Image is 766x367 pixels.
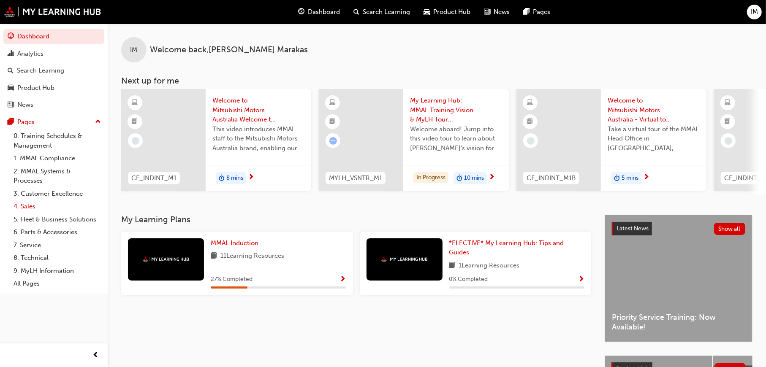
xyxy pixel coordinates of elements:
[751,7,758,17] span: IM
[93,350,99,361] span: prev-icon
[608,124,700,153] span: Take a virtual tour of the MMAL Head Office in [GEOGRAPHIC_DATA], [GEOGRAPHIC_DATA].
[494,7,510,17] span: News
[725,97,731,108] span: learningResourceType_ELEARNING-icon
[8,101,14,109] span: news-icon
[212,96,304,124] span: Welcome to Mitsubishi Motors Australia Welcome to Mitsubishi Motors Australia - Video (MMAL Induc...
[424,7,430,17] span: car-icon
[578,274,584,285] button: Show Progress
[330,97,336,108] span: learningResourceType_ELEARNING-icon
[527,116,533,127] span: booktick-icon
[143,256,189,262] img: mmal
[211,275,253,284] span: 27 % Completed
[8,84,14,92] span: car-icon
[130,45,138,55] span: IM
[489,174,495,181] span: next-icon
[10,130,104,152] a: 0. Training Schedules & Management
[10,251,104,264] a: 8. Technical
[3,114,104,130] button: Pages
[612,313,745,332] span: Priority Service Training: Now Available!
[617,225,649,232] span: Latest News
[340,276,346,283] span: Show Progress
[612,222,745,235] a: Latest NewsShow all
[347,3,417,21] a: search-iconSearch Learning
[132,97,138,108] span: learningResourceType_ELEARNING-icon
[449,239,564,256] span: *ELECTIVE* My Learning Hub: Tips and Guides
[8,33,14,40] span: guage-icon
[3,63,104,78] a: Search Learning
[747,5,762,19] button: IM
[433,7,470,17] span: Product Hub
[8,50,14,58] span: chart-icon
[298,7,304,17] span: guage-icon
[622,173,638,183] span: 5 mins
[308,7,340,17] span: Dashboard
[226,173,243,183] span: 8 mins
[10,152,104,165] a: 1. MMAL Compliance
[291,3,347,21] a: guage-iconDashboard
[459,261,520,271] span: 1 Learning Resources
[363,7,410,17] span: Search Learning
[17,66,64,76] div: Search Learning
[10,165,104,187] a: 2. MMAL Systems & Processes
[211,239,258,247] span: MMAL Induction
[121,215,591,224] h3: My Learning Plans
[220,251,284,262] span: 11 Learning Resources
[410,124,502,153] span: Welcome aboard! Jump into this video tour to learn about [PERSON_NAME]'s vision for your learning...
[330,116,336,127] span: booktick-icon
[608,96,700,124] span: Welcome to Mitsubishi Motors Australia - Virtual tour video for all MMAL staff
[17,83,54,93] div: Product Hub
[527,173,576,183] span: CF_INDINT_M1B
[17,117,35,127] div: Pages
[132,116,138,127] span: booktick-icon
[614,173,620,184] span: duration-icon
[95,116,101,127] span: up-icon
[340,274,346,285] button: Show Progress
[449,275,488,284] span: 0 % Completed
[219,173,225,184] span: duration-icon
[211,238,262,248] a: MMAL Induction
[410,96,502,124] span: My Learning Hub: MMAL Training Vision & MyLH Tour (Elective)
[456,173,462,184] span: duration-icon
[477,3,516,21] a: news-iconNews
[516,89,706,191] a: CF_INDINT_M1BWelcome to Mitsubishi Motors Australia - Virtual tour video for all MMAL staffTake a...
[381,256,428,262] img: mmal
[121,89,311,191] a: CF_INDINT_M1Welcome to Mitsubishi Motors Australia Welcome to Mitsubishi Motors Australia - Video...
[8,119,14,126] span: pages-icon
[211,251,217,262] span: book-icon
[516,3,557,21] a: pages-iconPages
[10,264,104,278] a: 9. MyLH Information
[10,277,104,290] a: All Pages
[8,67,14,75] span: search-icon
[449,261,456,271] span: book-icon
[17,100,33,110] div: News
[132,137,139,145] span: learningRecordVerb_NONE-icon
[10,226,104,239] a: 6. Parts & Accessories
[714,223,746,235] button: Show all
[464,173,484,183] span: 10 mins
[329,137,337,145] span: learningRecordVerb_ATTEMPT-icon
[10,200,104,213] a: 4. Sales
[150,45,308,55] span: Welcome back , [PERSON_NAME] Marakas
[108,76,766,86] h3: Next up for me
[527,97,533,108] span: learningResourceType_ELEARNING-icon
[4,6,101,17] img: mmal
[725,137,732,145] span: learningRecordVerb_NONE-icon
[329,173,382,183] span: MYLH_VSNTR_M1
[449,238,585,257] a: *ELECTIVE* My Learning Hub: Tips and Guides
[605,215,752,342] a: Latest NewsShow allPriority Service Training: Now Available!
[319,89,509,191] a: MYLH_VSNTR_M1My Learning Hub: MMAL Training Vision & MyLH Tour (Elective)Welcome aboard! Jump int...
[527,137,535,145] span: learningRecordVerb_NONE-icon
[484,7,490,17] span: news-icon
[3,29,104,44] a: Dashboard
[10,239,104,252] a: 7. Service
[10,213,104,226] a: 5. Fleet & Business Solutions
[578,276,584,283] span: Show Progress
[3,27,104,114] button: DashboardAnalyticsSearch LearningProduct HubNews
[533,7,550,17] span: Pages
[3,80,104,96] a: Product Hub
[353,7,359,17] span: search-icon
[3,46,104,62] a: Analytics
[10,187,104,200] a: 3. Customer Excellence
